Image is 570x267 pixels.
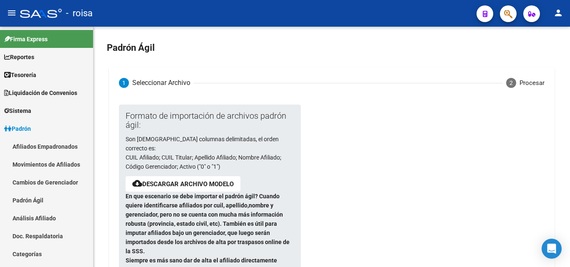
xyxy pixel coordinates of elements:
span: Firma Express [4,35,48,44]
span: 2 [509,78,513,87]
a: Descargar archivo modelo [142,180,234,188]
button: Descargar archivo modelo [126,176,240,192]
mat-icon: person [553,8,563,18]
span: Padrón [4,124,31,133]
span: Sistema [4,106,31,115]
strong: En que escenario se debe importar el padrón ágil? Cuando quiere identificarse afiliados por cuil,... [126,193,290,255]
span: Reportes [4,52,34,62]
p: Son [DEMOGRAPHIC_DATA] columnas delimitadas, el orden correcto es: CUIL Afiliado; CUIL Titular; A... [126,135,294,171]
div: Seleccionar Archivo [132,78,190,87]
div: Open Intercom Messenger [542,239,562,259]
span: Liquidación de Convenios [4,88,77,97]
mat-icon: menu [7,8,17,18]
span: Tesorería [4,70,36,80]
span: - roisa [66,4,93,22]
div: Procesar [520,78,545,87]
h2: Padrón Ágil [107,40,557,56]
p: Formato de importación de archivos padrón ágil: [126,111,294,130]
span: 1 [122,78,126,87]
mat-icon: cloud_download [132,178,142,188]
